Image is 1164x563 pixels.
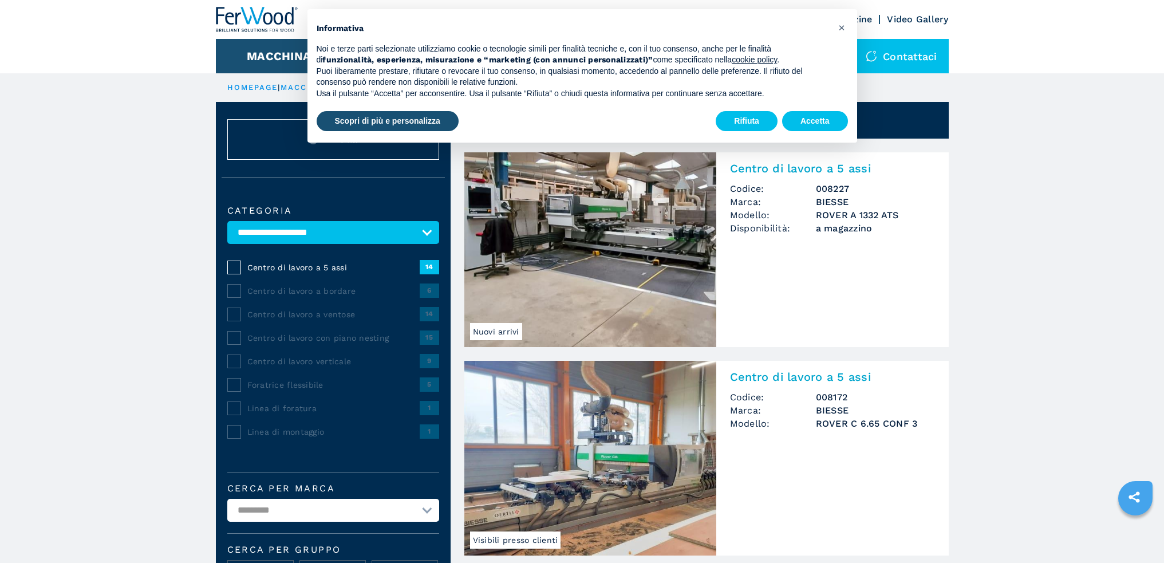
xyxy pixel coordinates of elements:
[227,206,439,215] label: Categoria
[247,262,420,273] span: Centro di lavoro a 5 assi
[782,111,848,132] button: Accetta
[464,152,716,347] img: Centro di lavoro a 5 assi BIESSE ROVER A 1332 ATS
[216,7,298,32] img: Ferwood
[1115,511,1155,554] iframe: Chat
[730,404,816,417] span: Marca:
[247,285,420,297] span: Centro di lavoro a bordare
[470,323,522,340] span: Nuovi arrivi
[317,111,459,132] button: Scopri di più e personalizza
[322,55,653,64] strong: funzionalità, esperienza, misurazione e “marketing (con annunci personalizzati)”
[227,545,439,554] span: Cerca per Gruppo
[317,66,830,88] p: Puoi liberamente prestare, rifiutare o revocare il tuo consenso, in qualsiasi momento, accedendo ...
[730,162,935,175] h2: Centro di lavoro a 5 assi
[227,83,278,92] a: HOMEPAGE
[247,309,420,320] span: Centro di lavoro a ventose
[838,21,845,34] span: ×
[247,379,420,391] span: Foratrice flessibile
[730,208,816,222] span: Modello:
[317,88,830,100] p: Usa il pulsante “Accetta” per acconsentire. Usa il pulsante “Rifiuta” o chiudi questa informativa...
[730,182,816,195] span: Codice:
[464,152,949,347] a: Centro di lavoro a 5 assi BIESSE ROVER A 1332 ATSNuovi arriviCentro di lavoro a 5 assiCodice:0082...
[420,377,439,391] span: 5
[816,182,935,195] h3: 008227
[887,14,948,25] a: Video Gallery
[470,531,561,549] span: Visibili presso clienti
[816,417,935,430] h3: ROVER C 6.65 CONF 3
[816,404,935,417] h3: BIESSE
[317,23,830,34] h2: Informativa
[247,49,323,63] button: Macchinari
[464,361,949,556] a: Centro di lavoro a 5 assi BIESSE ROVER C 6.65 CONF 3Visibili presso clientiCentro di lavoro a 5 a...
[730,370,935,384] h2: Centro di lavoro a 5 assi
[247,426,420,438] span: Linea di montaggio
[464,361,716,556] img: Centro di lavoro a 5 assi BIESSE ROVER C 6.65 CONF 3
[816,222,935,235] span: a magazzino
[227,484,439,493] label: Cerca per marca
[420,424,439,438] span: 1
[816,195,935,208] h3: BIESSE
[420,260,439,274] span: 14
[317,44,830,66] p: Noi e terze parti selezionate utilizziamo cookie o tecnologie simili per finalità tecniche e, con...
[281,83,341,92] a: macchinari
[420,284,439,297] span: 6
[730,195,816,208] span: Marca:
[730,417,816,430] span: Modello:
[833,18,851,37] button: Chiudi questa informativa
[732,55,777,64] a: cookie policy
[1120,483,1149,511] a: sharethis
[866,50,877,62] img: Contattaci
[816,208,935,222] h3: ROVER A 1332 ATS
[420,307,439,321] span: 14
[730,391,816,404] span: Codice:
[854,39,949,73] div: Contattaci
[420,354,439,368] span: 9
[816,391,935,404] h3: 008172
[420,401,439,415] span: 1
[730,222,816,235] span: Disponibilità:
[227,119,439,160] button: ResetAnnulla
[247,356,420,367] span: Centro di lavoro verticale
[247,403,420,414] span: Linea di foratura
[278,83,280,92] span: |
[420,330,439,344] span: 15
[247,332,420,344] span: Centro di lavoro con piano nesting
[716,111,778,132] button: Rifiuta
